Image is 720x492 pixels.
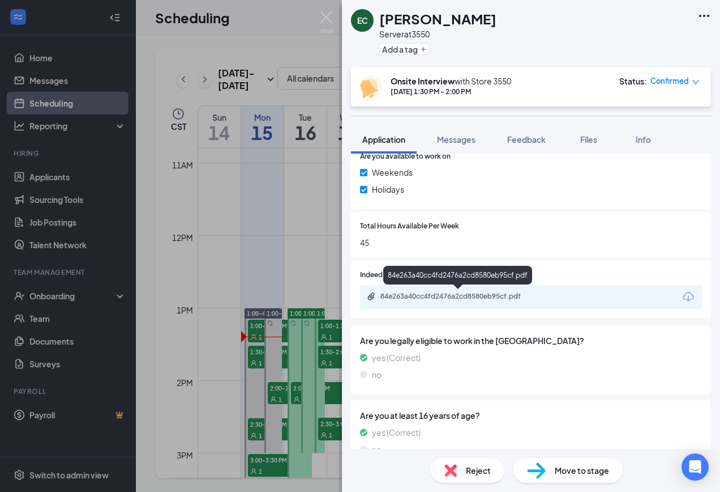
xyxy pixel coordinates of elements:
[379,9,496,28] h1: [PERSON_NAME]
[437,134,475,145] span: Messages
[555,464,609,477] span: Move to stage
[360,151,451,162] span: Are you available to work on
[619,75,647,87] div: Status :
[420,46,427,53] svg: Plus
[372,183,404,196] span: Holidays
[372,351,421,364] span: yes (Correct)
[379,43,430,55] button: PlusAdd a tag
[580,134,597,145] span: Files
[383,266,532,285] div: 84e263a40cc4fd2476a2cd8580eb95cf.pdf
[360,409,702,422] span: Are you at least 16 years of age?
[360,236,702,249] span: 45
[697,9,711,23] svg: Ellipses
[682,290,695,304] svg: Download
[466,464,491,477] span: Reject
[379,28,496,40] div: Server at 3550
[372,368,382,381] span: no
[650,75,689,87] span: Confirmed
[507,134,546,145] span: Feedback
[372,426,421,439] span: yes (Correct)
[360,221,459,232] span: Total Hours Available Per Week
[380,292,539,301] div: 84e263a40cc4fd2476a2cd8580eb95cf.pdf
[692,78,700,86] span: down
[372,443,382,456] span: no
[391,87,511,96] div: [DATE] 1:30 PM - 2:00 PM
[391,75,511,87] div: with Store 3550
[367,292,376,301] svg: Paperclip
[367,292,550,303] a: Paperclip84e263a40cc4fd2476a2cd8580eb95cf.pdf
[360,270,410,281] span: Indeed Resume
[360,334,702,347] span: Are you legally eligible to work in the [GEOGRAPHIC_DATA]?
[391,76,455,86] b: Onsite Interview
[357,15,368,26] div: EC
[636,134,651,145] span: Info
[372,166,413,179] span: Weekends
[362,134,405,145] span: Application
[682,453,709,481] div: Open Intercom Messenger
